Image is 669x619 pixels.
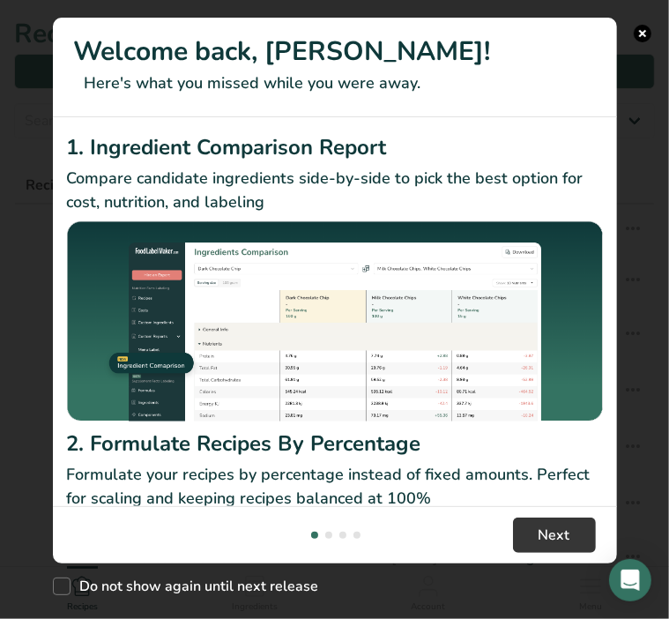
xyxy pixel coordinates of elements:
button: Next [513,518,596,553]
p: Here's what you missed while you were away. [74,71,596,95]
span: Next [539,525,570,546]
p: Formulate your recipes by percentage instead of fixed amounts. Perfect for scaling and keeping re... [67,463,603,511]
h2: 2. Formulate Recipes By Percentage [67,428,603,459]
h2: 1. Ingredient Comparison Report [67,131,603,163]
h1: Welcome back, [PERSON_NAME]! [74,32,596,71]
div: Open Intercom Messenger [609,559,651,601]
img: Ingredient Comparison Report [67,221,603,421]
p: Compare candidate ingredients side-by-side to pick the best option for cost, nutrition, and labeling [67,167,603,214]
span: Do not show again until next release [71,578,319,595]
